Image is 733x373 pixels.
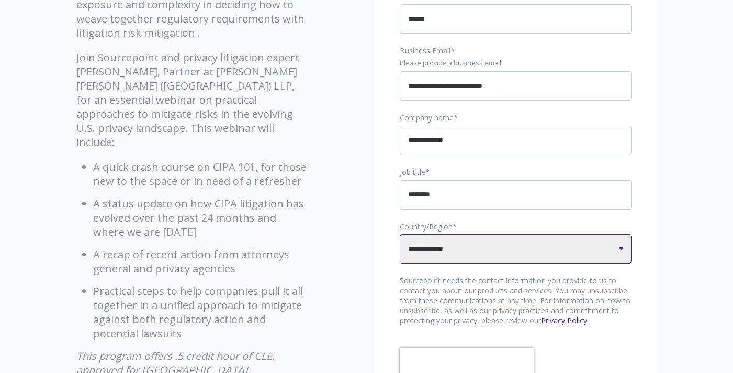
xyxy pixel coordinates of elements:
[400,222,453,232] span: Country/Region
[400,46,450,56] span: Business Email
[93,160,309,188] li: A quick crash course on CIPA 101, for those new to the space or in need of a refresher
[93,196,309,239] li: A status update on how CIPA litigation has evolved over the past 24 months and where we are [DATE]
[400,59,632,68] legend: Please provide a business email
[76,50,309,149] p: Join Sourcepoint and privacy litigation expert [PERSON_NAME], Partner at [PERSON_NAME] [PERSON_NA...
[541,315,587,325] a: Privacy Policy
[400,167,425,177] span: Job title
[93,247,309,276] li: A recap of recent action from attorneys general and privacy agencies
[93,284,309,341] li: Practical steps to help companies pull it all together in a unified approach to mitigate against ...
[400,276,632,326] p: Sourcepoint needs the contact information you provide to us to contact you about our products and...
[400,113,454,123] span: Company name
